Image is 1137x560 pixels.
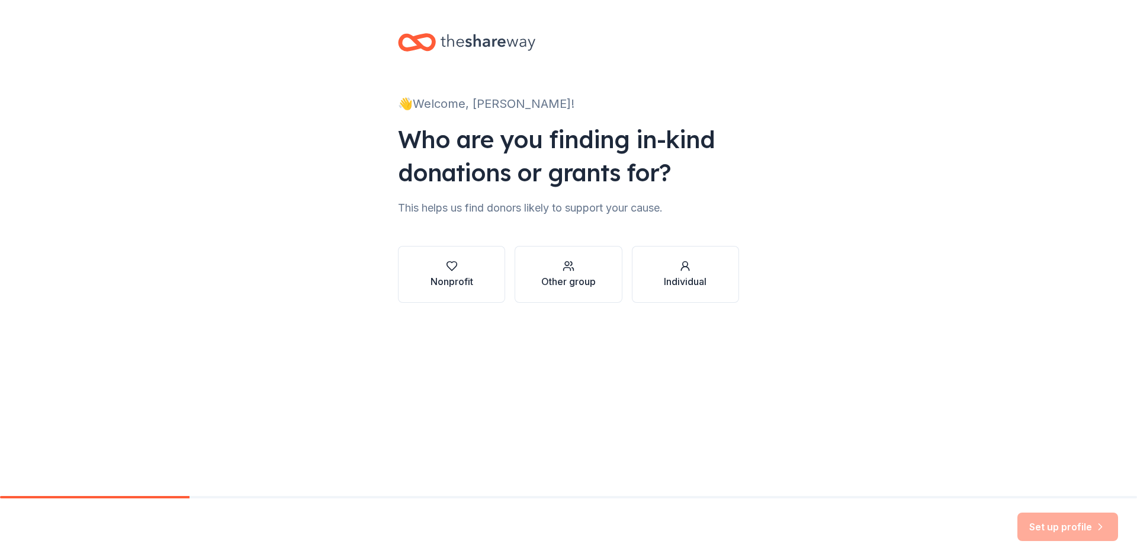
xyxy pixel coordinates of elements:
[515,246,622,303] button: Other group
[398,246,505,303] button: Nonprofit
[541,274,596,289] div: Other group
[664,274,706,289] div: Individual
[398,94,739,113] div: 👋 Welcome, [PERSON_NAME]!
[431,274,473,289] div: Nonprofit
[398,199,739,217] div: This helps us find donors likely to support your cause.
[398,123,739,189] div: Who are you finding in-kind donations or grants for?
[632,246,739,303] button: Individual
